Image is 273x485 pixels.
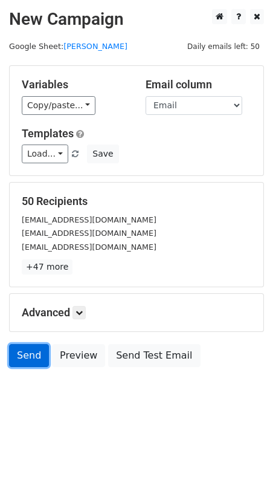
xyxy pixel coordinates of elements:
iframe: Chat Widget [213,427,273,485]
h5: Advanced [22,306,251,319]
span: Daily emails left: 50 [183,40,264,53]
a: Templates [22,127,74,140]
div: 聊天小组件 [213,427,273,485]
h2: New Campaign [9,9,264,30]
h5: Email column [146,78,251,91]
a: Copy/paste... [22,96,95,115]
small: Google Sheet: [9,42,127,51]
a: [PERSON_NAME] [63,42,127,51]
a: Load... [22,145,68,163]
h5: Variables [22,78,127,91]
a: Send [9,344,49,367]
a: Send Test Email [108,344,200,367]
small: [EMAIL_ADDRESS][DOMAIN_NAME] [22,229,156,238]
a: Preview [52,344,105,367]
small: [EMAIL_ADDRESS][DOMAIN_NAME] [22,215,156,224]
small: [EMAIL_ADDRESS][DOMAIN_NAME] [22,242,156,252]
a: Daily emails left: 50 [183,42,264,51]
button: Save [87,145,118,163]
a: +47 more [22,259,72,275]
h5: 50 Recipients [22,195,251,208]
